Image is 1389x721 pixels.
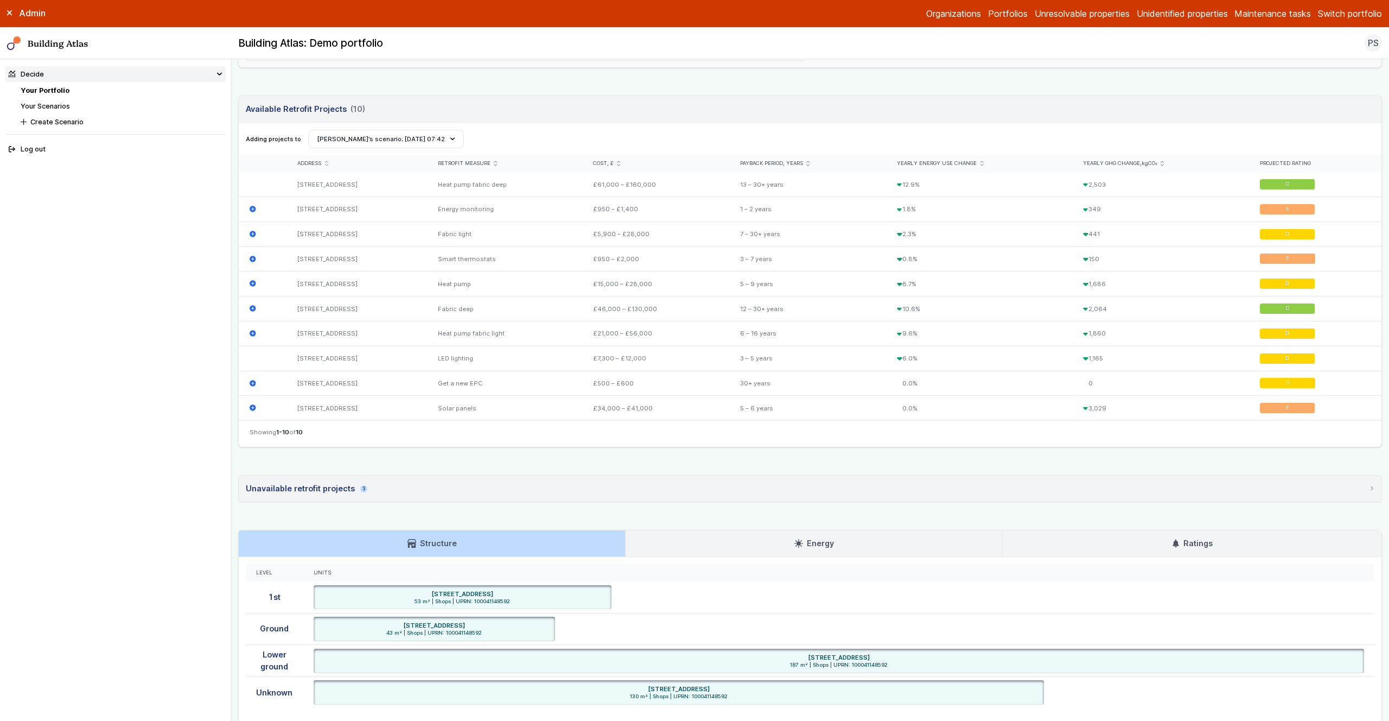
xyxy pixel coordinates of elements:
div: Decide [9,69,44,79]
div: 2,503 [1073,172,1249,197]
div: £950 – £1,400 [583,197,730,222]
div: Units [314,570,1364,577]
span: Payback period, years [740,160,803,167]
div: 12.9% [887,172,1073,197]
h2: Building Atlas: Demo portfolio [238,36,383,50]
div: [STREET_ADDRESS] [287,271,428,296]
span: (10) [351,103,365,115]
h3: Available Retrofit Projects [246,103,365,115]
div: 1.8% [887,197,1073,222]
button: [PERSON_NAME]’s scenario; [DATE] 07:42 [308,130,464,148]
div: Heat pump [428,271,583,296]
div: 2.3% [887,222,1073,246]
div: Fabric light [428,222,583,246]
h6: [STREET_ADDRESS] [648,685,710,693]
div: Ground [246,613,303,645]
div: £46,000 – £130,000 [583,296,730,321]
div: Smart thermostats [428,246,583,271]
a: Energy [626,530,1002,556]
div: [STREET_ADDRESS] [287,371,428,396]
summary: Decide [5,66,226,82]
nav: Table navigation [239,420,1381,447]
div: Unknown [246,676,303,708]
span: E [1286,404,1289,412]
span: D [1285,355,1289,362]
span: E [1286,256,1289,263]
span: Adding projects to [246,135,301,143]
span: 187 m² | Shops | UPRN: 100041148592 [317,662,1361,669]
a: Portfolios [988,7,1028,20]
h6: [STREET_ADDRESS] [808,653,870,662]
a: Your Portfolio [21,86,69,94]
span: D [1285,280,1289,287]
div: 1,686 [1073,271,1249,296]
div: [STREET_ADDRESS] [287,296,428,321]
button: PS [1365,34,1382,52]
span: E [1286,206,1289,213]
div: 13 – 30+ years [730,172,887,197]
div: £5,900 – £28,000 [583,222,730,246]
div: Level [256,570,292,577]
span: 10 [296,428,303,436]
div: 8.7% [887,271,1073,296]
div: 5 – 6 years [730,396,887,420]
span: kgCO₂ [1142,160,1157,166]
div: Solar panels [428,396,583,420]
div: 6 – 16 years [730,321,887,346]
span: Address [297,160,321,167]
div: Get a new EPC [428,371,583,396]
div: 349 [1073,197,1249,222]
a: Your Scenarios [21,102,70,110]
span: D [1285,330,1289,337]
div: 0 [1073,371,1249,396]
div: Heat pump fabric deep [428,172,583,197]
img: main-0bbd2752.svg [7,36,21,50]
div: [STREET_ADDRESS] [287,197,428,222]
div: [STREET_ADDRESS] [287,222,428,246]
span: D [1285,231,1289,238]
div: 1,165 [1073,346,1249,371]
a: Unidentified properties [1137,7,1228,20]
div: 6.0% [887,346,1073,371]
div: 3 – 5 years [730,346,887,371]
a: Maintenance tasks [1234,7,1311,20]
div: 12 – 30+ years [730,296,887,321]
div: 9.6% [887,321,1073,346]
span: 53 m² | Shops | UPRN: 100041148592 [317,598,608,605]
div: 0.0% [887,396,1073,420]
div: £34,000 – £41,000 [583,396,730,420]
div: 10.6% [887,296,1073,321]
h3: Energy [794,537,833,549]
div: [STREET_ADDRESS] [287,346,428,371]
h3: Ratings [1171,537,1213,549]
button: Switch portfolio [1318,7,1382,20]
div: [STREET_ADDRESS] [287,172,428,197]
div: [STREET_ADDRESS] [287,246,428,271]
a: Organizations [926,7,981,20]
span: Cost, £ [593,160,614,167]
span: 130 m² | Shops | UPRN: 100041148592 [317,693,1040,700]
div: 3 – 7 years [730,246,887,271]
a: Unresolvable properties [1035,7,1130,20]
div: Projected rating [1260,160,1371,167]
div: 0.8% [887,246,1073,271]
div: 1,860 [1073,321,1249,346]
a: Structure [239,530,625,556]
div: Lower ground [246,645,303,677]
a: Ratings [1003,530,1381,556]
div: Energy monitoring [428,197,583,222]
button: Log out [5,142,226,157]
div: 2,064 [1073,296,1249,321]
div: £61,000 – £160,000 [583,172,730,197]
span: PS [1368,36,1379,49]
button: Create Scenario [17,114,226,130]
div: 0.0% [887,371,1073,396]
span: 1-10 [276,428,289,436]
div: £500 – £600 [583,371,730,396]
h3: Structure [407,537,456,549]
div: 441 [1073,222,1249,246]
div: Heat pump fabric light [428,321,583,346]
span: Showing of [250,428,303,437]
div: £21,000 – £56,000 [583,321,730,346]
div: 7 – 30+ years [730,222,887,246]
